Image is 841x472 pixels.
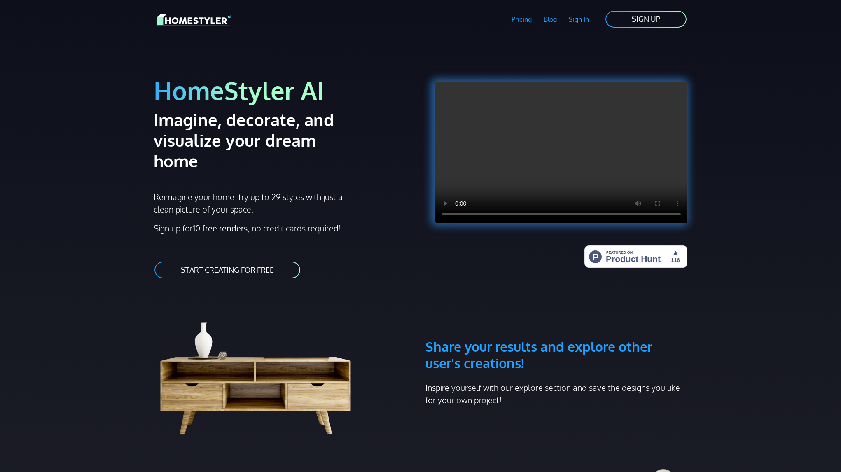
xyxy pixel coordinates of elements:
p: Reimagine your home: try up to 29 styles with just a clean picture of your space. [154,191,350,215]
a: Sign In [563,10,595,29]
a: SIGN UP [605,10,687,28]
h1: HomeStyler AI [154,75,416,106]
h3: Share your results and explore other user's creations! [425,299,687,372]
p: Inspire yourself with our explore section and save the designs you like for your own project! [425,381,687,406]
h2: Imagine, decorate, and visualize your dream home [154,109,363,171]
a: Blog [537,10,563,29]
img: HomeStyler AI - Interior Design Made Easy: One Click to Your Dream Home | Product Hunt [584,245,687,268]
p: Sign up for , no credit cards required! [154,222,416,234]
img: HomeStyler AI logo [157,12,231,27]
img: living room cabinet [154,299,370,439]
strong: 10 free renders [193,223,248,234]
a: START CREATING FOR FREE [154,261,301,279]
a: Pricing [506,10,538,29]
